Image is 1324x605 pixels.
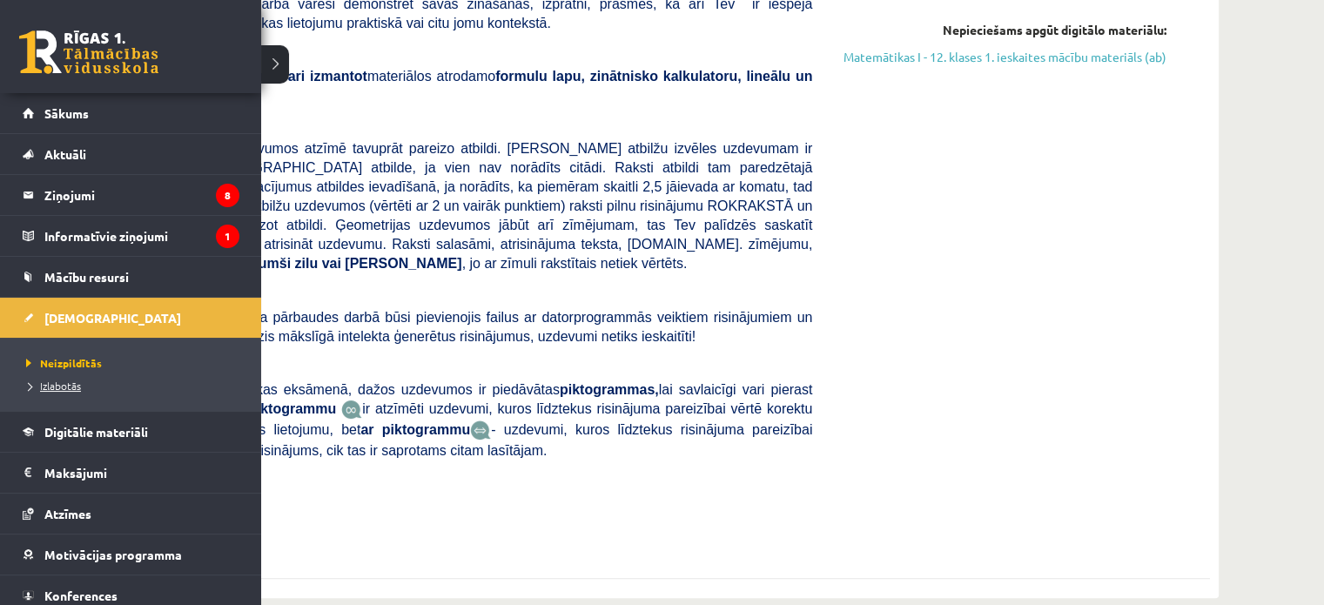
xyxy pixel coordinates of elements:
span: Motivācijas programma [44,547,182,562]
span: Neizpildītās [22,356,102,370]
b: ar piktogrammu [360,422,470,437]
span: Atzīmes [44,506,91,521]
a: Mācību resursi [23,257,239,297]
span: [DEMOGRAPHIC_DATA] [44,310,181,326]
a: Matemātikas I - 12. klases 1. ieskaites mācību materiāls (ab) [838,48,1166,66]
span: Digitālie materiāli [44,424,148,440]
b: tumši zilu vai [PERSON_NAME] [253,256,461,271]
div: Nepieciešams apgūt digitālo materiālu: [838,21,1166,39]
legend: Maksājumi [44,453,239,493]
a: Rīgas 1. Tālmācības vidusskola [19,30,158,74]
span: Aktuāli [44,146,86,162]
span: ir atzīmēti uzdevumi, kuros līdztekus risinājuma pareizībai vērtē korektu matemātikas valodas lie... [131,401,812,437]
span: Sākums [44,105,89,121]
span: Līdzīgi kā matemātikas eksāmenā, dažos uzdevumos ir piedāvātas lai savlaicīgi vari pierast pie to... [131,382,812,416]
span: Mācību resursi [44,269,129,285]
span: Atbilžu izvēles uzdevumos atzīmē tavuprāt pareizo atbildi. [PERSON_NAME] atbilžu izvēles uzdevuma... [131,141,812,271]
a: Informatīvie ziņojumi1 [23,216,239,256]
legend: Ziņojumi [44,175,239,215]
a: Atzīmes [23,494,239,534]
a: Izlabotās [22,378,244,393]
a: Digitālie materiāli [23,412,239,452]
a: Aktuāli [23,134,239,174]
b: Ar piktogrammu [227,401,336,416]
i: 1 [216,225,239,248]
span: Veicot pārbaudes darbu materiālos atrodamo [131,69,812,103]
a: Maksājumi [23,453,239,493]
b: piktogrammas, [560,382,659,397]
a: Neizpildītās [22,355,244,371]
a: Sākums [23,93,239,133]
span: Izlabotās [22,379,81,393]
span: Konferences [44,588,118,603]
a: Ziņojumi8 [23,175,239,215]
img: wKvN42sLe3LLwAAAABJRU5ErkJggg== [470,420,491,440]
img: JfuEzvunn4EvwAAAAASUVORK5CYII= [341,400,362,420]
i: 8 [216,184,239,207]
a: [DEMOGRAPHIC_DATA] [23,298,239,338]
b: vari izmantot [280,69,367,84]
a: Motivācijas programma [23,534,239,575]
span: , ja pārbaudes darbā būsi pievienojis failus ar datorprogrammās veiktiem risinājumiem un zīmējumi... [131,310,812,344]
legend: Informatīvie ziņojumi [44,216,239,256]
